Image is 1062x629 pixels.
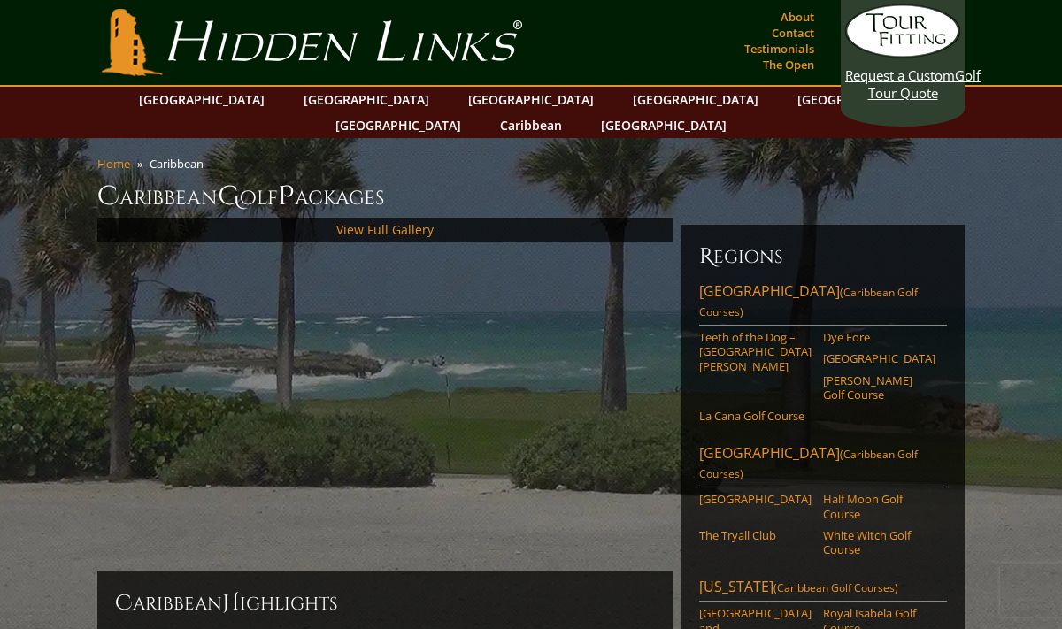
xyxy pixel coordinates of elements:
[845,66,955,84] span: Request a Custom
[823,330,935,344] a: Dye Fore
[823,528,935,557] a: White Witch Golf Course
[823,373,935,403] a: [PERSON_NAME] Golf Course
[758,52,819,77] a: The Open
[218,179,240,214] span: G
[789,87,932,112] a: [GEOGRAPHIC_DATA]
[278,179,295,214] span: P
[222,589,240,617] span: H
[845,4,960,102] a: Request a CustomGolf Tour Quote
[592,112,735,138] a: [GEOGRAPHIC_DATA]
[767,20,819,45] a: Contact
[336,221,434,238] a: View Full Gallery
[491,112,571,138] a: Caribbean
[699,281,947,326] a: [GEOGRAPHIC_DATA](Caribbean Golf Courses)
[115,589,655,617] h2: Caribbean ighlights
[150,156,211,172] li: Caribbean
[823,351,935,365] a: [GEOGRAPHIC_DATA]
[699,330,812,373] a: Teeth of the Dog – [GEOGRAPHIC_DATA][PERSON_NAME]
[699,577,947,602] a: [US_STATE](Caribbean Golf Courses)
[130,87,273,112] a: [GEOGRAPHIC_DATA]
[699,242,947,271] h6: Regions
[699,443,947,487] a: [GEOGRAPHIC_DATA](Caribbean Golf Courses)
[624,87,767,112] a: [GEOGRAPHIC_DATA]
[699,528,812,542] a: The Tryall Club
[327,112,470,138] a: [GEOGRAPHIC_DATA]
[699,409,812,423] a: La Cana Golf Course
[740,36,819,61] a: Testimonials
[97,156,130,172] a: Home
[776,4,819,29] a: About
[295,87,438,112] a: [GEOGRAPHIC_DATA]
[823,492,935,521] a: Half Moon Golf Course
[97,179,965,214] h1: Caribbean olf ackages
[699,492,812,506] a: [GEOGRAPHIC_DATA]
[773,580,898,595] span: (Caribbean Golf Courses)
[459,87,603,112] a: [GEOGRAPHIC_DATA]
